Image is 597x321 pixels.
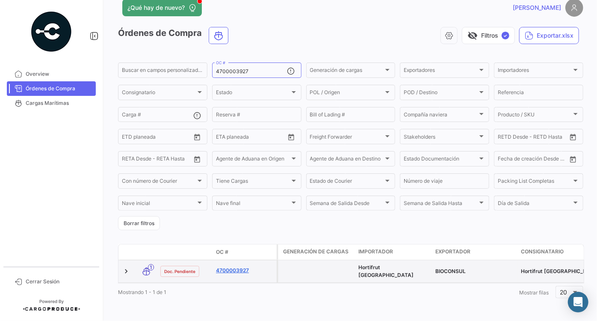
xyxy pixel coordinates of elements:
[216,248,228,256] span: OC #
[498,68,572,74] span: Importadores
[122,91,196,97] span: Consignatario
[26,85,92,92] span: Órdenes de Compra
[157,249,213,256] datatable-header-cell: Estado Doc.
[404,157,478,163] span: Estado Documentación
[278,244,355,260] datatable-header-cell: Generación de cargas
[310,179,384,185] span: Estado de Courier
[467,30,478,41] span: visibility_off
[519,157,552,163] input: Hasta
[310,157,384,163] span: Agente de Aduana en Destino
[127,3,185,12] span: ¿Qué hay de nuevo?
[216,135,231,141] input: Desde
[498,135,513,141] input: Desde
[7,81,96,96] a: Órdenes de Compra
[432,244,517,260] datatable-header-cell: Exportador
[310,91,384,97] span: POL / Origen
[513,3,561,12] span: [PERSON_NAME]
[358,264,414,278] span: Hortifrut Peru
[435,268,466,274] span: BIOCONSUL
[404,135,478,141] span: Stakeholders
[209,27,228,44] button: Ocean
[404,202,478,208] span: Semana de Salida Hasta
[213,245,277,259] datatable-header-cell: OC #
[164,268,195,275] span: Doc. Pendiente
[191,131,204,143] button: Open calendar
[122,135,137,141] input: Desde
[191,153,204,166] button: Open calendar
[143,157,176,163] input: Hasta
[404,113,478,119] span: Compañía naviera
[216,202,290,208] span: Nave final
[498,179,572,185] span: Packing List Completas
[285,131,298,143] button: Open calendar
[498,202,572,208] span: Día de Salida
[26,99,92,107] span: Cargas Marítimas
[519,27,579,44] button: Exportar.xlsx
[118,289,166,295] span: Mostrando 1 - 1 de 1
[404,91,478,97] span: POD / Destino
[567,131,579,143] button: Open calendar
[404,68,478,74] span: Exportadores
[143,135,176,141] input: Hasta
[216,267,273,274] a: 4700003927
[216,179,290,185] span: Tiene Cargas
[355,244,432,260] datatable-header-cell: Importador
[560,288,567,296] span: 20
[26,70,92,78] span: Overview
[310,202,384,208] span: Semana de Salida Desde
[122,267,130,276] a: Expand/Collapse Row
[7,96,96,110] a: Cargas Marítimas
[216,157,290,163] span: Agente de Aduana en Origen
[519,289,549,296] span: Mostrar filas
[358,248,393,256] span: Importador
[567,153,579,166] button: Open calendar
[310,135,384,141] span: Freight Forwarder
[122,202,196,208] span: Nave inicial
[521,248,564,256] span: Consignatario
[118,216,160,230] button: Borrar filtros
[502,32,509,39] span: ✓
[26,278,92,285] span: Cerrar Sesión
[283,248,349,256] span: Generación de cargas
[7,67,96,81] a: Overview
[435,248,470,256] span: Exportador
[148,264,154,270] span: 1
[136,249,157,256] datatable-header-cell: Modo de Transporte
[118,27,231,44] h3: Órdenes de Compra
[216,91,290,97] span: Estado
[498,113,572,119] span: Producto / SKU
[237,135,270,141] input: Hasta
[30,10,73,53] img: powered-by.png
[122,179,196,185] span: Con número de Courier
[310,68,384,74] span: Generación de cargas
[498,157,513,163] input: Desde
[568,292,588,312] div: Abrir Intercom Messenger
[462,27,515,44] button: visibility_offFiltros✓
[519,135,552,141] input: Hasta
[122,157,137,163] input: Desde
